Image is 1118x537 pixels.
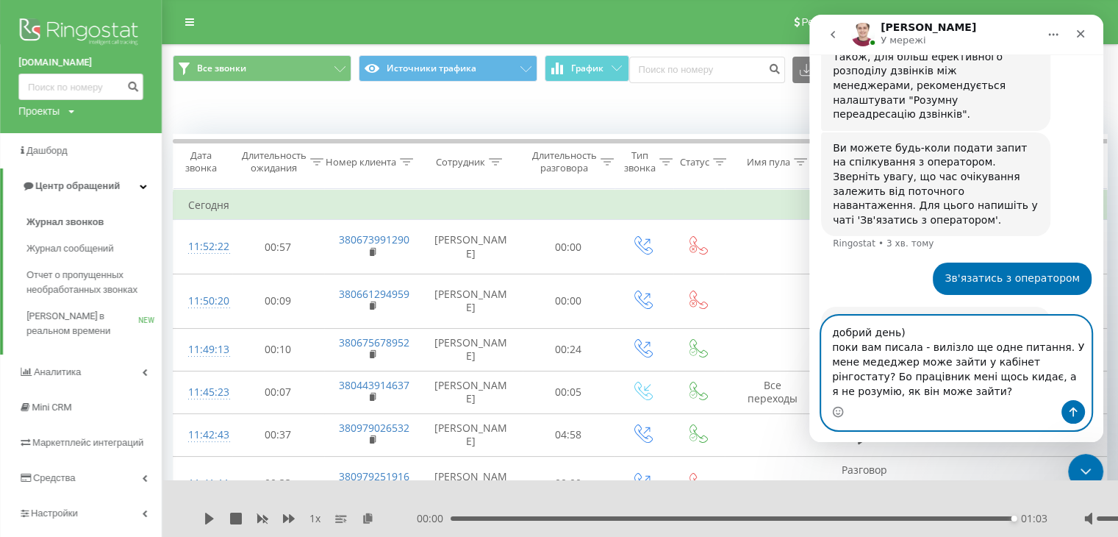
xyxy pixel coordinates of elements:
[18,15,143,51] img: Ringostat logo
[747,156,790,168] div: Имя пула
[339,287,409,301] a: 380661294959
[420,413,523,456] td: [PERSON_NAME]
[188,378,218,407] div: 11:45:23
[188,287,218,316] div: 11:50:20
[339,378,409,392] a: 380443914637
[792,57,872,83] button: Экспорт
[26,262,162,303] a: Отчет о пропущенных необработанных звонках
[18,74,143,100] input: Поиск по номеру
[232,413,324,456] td: 00:37
[339,469,409,483] a: 380979251916
[232,457,324,511] td: 00:33
[725,371,820,413] td: Все переходы
[436,156,485,168] div: Сотрудник
[35,180,120,191] span: Центр обращений
[532,149,597,174] div: Длительность разговора
[26,309,138,338] span: [PERSON_NAME] в реальном времени
[420,371,523,413] td: [PERSON_NAME]
[629,57,785,83] input: Поиск по номеру
[523,371,614,413] td: 00:05
[26,215,104,230] span: Журнал звонков
[809,15,1103,442] iframe: Intercom live chat
[523,220,614,274] td: 00:00
[197,63,246,74] span: Все звонки
[32,402,71,413] span: Mini CRM
[359,55,537,82] button: Источники трафика
[26,145,68,156] span: Дашборд
[33,472,76,483] span: Средства
[232,274,324,328] td: 00:09
[1021,511,1047,526] span: 01:03
[420,274,523,328] td: [PERSON_NAME]
[26,209,162,235] a: Журнал звонков
[309,511,320,526] span: 1 x
[18,55,143,70] a: [DOMAIN_NAME]
[420,457,523,511] td: [PERSON_NAME]
[339,335,409,349] a: 380675678952
[1068,454,1103,489] iframe: Intercom live chat
[417,511,451,526] span: 00:00
[523,274,614,328] td: 00:00
[32,437,143,448] span: Маркетплейс интеграций
[232,220,324,274] td: 00:57
[188,335,218,364] div: 11:49:13
[1011,516,1017,522] div: Accessibility label
[571,63,603,74] span: График
[839,463,889,503] span: Разговор не состоялся
[545,55,629,82] button: График
[173,55,351,82] button: Все звонки
[26,235,162,262] a: Журнал сообщений
[680,156,709,168] div: Статус
[232,371,324,413] td: 00:07
[339,232,409,246] a: 380673991290
[188,232,218,261] div: 11:52:22
[624,149,656,174] div: Тип звонка
[188,421,218,449] div: 11:42:43
[31,508,78,519] span: Настройки
[26,268,154,297] span: Отчет о пропущенных необработанных звонках
[420,328,523,371] td: [PERSON_NAME]
[339,421,409,435] a: 380979026532
[34,366,81,377] span: Аналитика
[26,303,162,344] a: [PERSON_NAME] в реальном времениNEW
[3,168,162,204] a: Центр обращений
[523,328,614,371] td: 00:24
[420,220,523,274] td: [PERSON_NAME]
[801,16,922,28] span: Реферальная программа
[188,469,218,498] div: 11:41:11
[523,413,614,456] td: 04:58
[18,104,60,118] div: Проекты
[242,149,307,174] div: Длительность ожидания
[26,241,113,256] span: Журнал сообщений
[173,149,228,174] div: Дата звонка
[326,156,396,168] div: Номер клиента
[232,328,324,371] td: 00:10
[523,457,614,511] td: 00:00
